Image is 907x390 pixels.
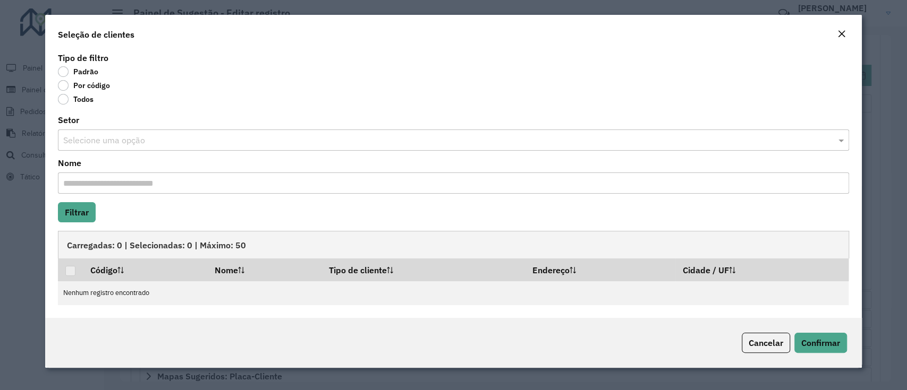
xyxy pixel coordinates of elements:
th: Nome [207,258,321,281]
button: Filtrar [58,202,96,222]
button: Cancelar [742,333,790,353]
label: Todos [58,94,94,105]
label: Tipo de filtro [58,51,108,64]
em: Fechar [837,30,846,38]
th: Endereço [525,258,675,281]
label: Por código [58,80,110,91]
h4: Seleção de clientes [58,28,134,41]
button: Close [834,28,849,41]
th: Tipo de cliente [321,258,525,281]
div: Carregadas: 0 | Selecionadas: 0 | Máximo: 50 [58,231,849,258]
label: Nome [58,157,81,169]
button: Confirmar [794,333,847,353]
span: Cancelar [749,337,783,348]
label: Setor [58,114,79,126]
span: Confirmar [801,337,840,348]
td: Nenhum registro encontrado [58,281,849,305]
label: Padrão [58,66,98,77]
th: Código [83,258,207,281]
th: Cidade / UF [675,258,849,281]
